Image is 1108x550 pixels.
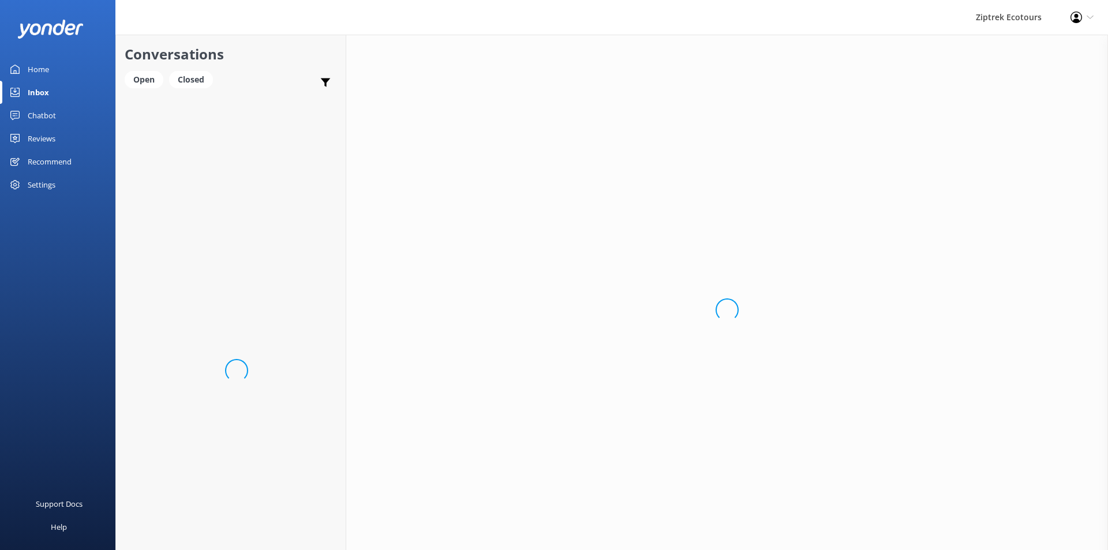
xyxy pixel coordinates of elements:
[28,81,49,104] div: Inbox
[169,71,213,88] div: Closed
[28,58,49,81] div: Home
[28,150,72,173] div: Recommend
[28,127,55,150] div: Reviews
[28,104,56,127] div: Chatbot
[28,173,55,196] div: Settings
[51,515,67,538] div: Help
[36,492,83,515] div: Support Docs
[125,43,337,65] h2: Conversations
[17,20,84,39] img: yonder-white-logo.png
[125,71,163,88] div: Open
[169,73,219,85] a: Closed
[125,73,169,85] a: Open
